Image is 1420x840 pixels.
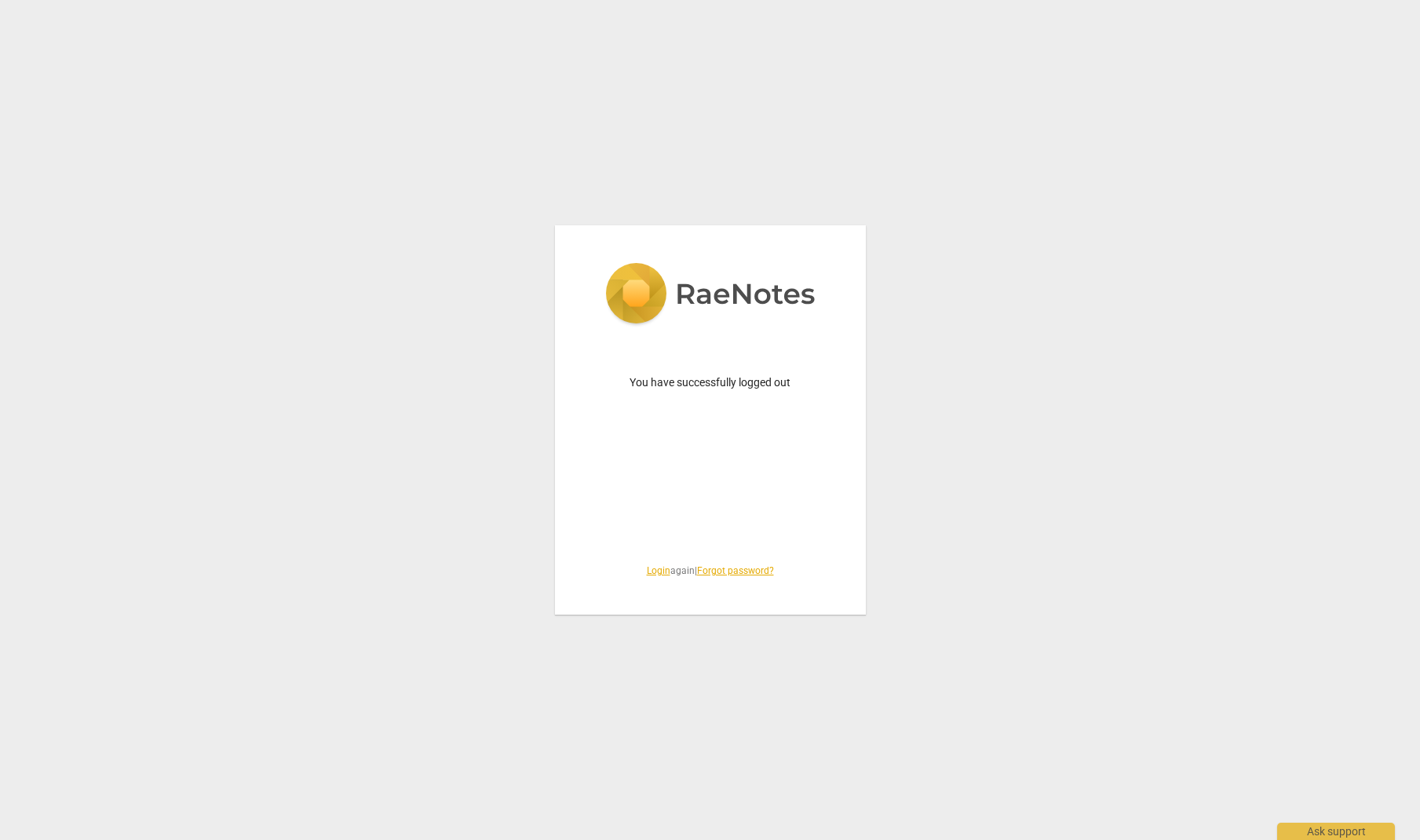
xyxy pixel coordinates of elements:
p: You have successfully logged out [593,374,828,391]
span: again | [593,564,828,578]
img: 5ac2273c67554f335776073100b6d88f.svg [605,263,816,327]
a: Login [647,565,670,576]
a: Forgot password? [697,565,774,576]
div: Ask support [1277,823,1395,840]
